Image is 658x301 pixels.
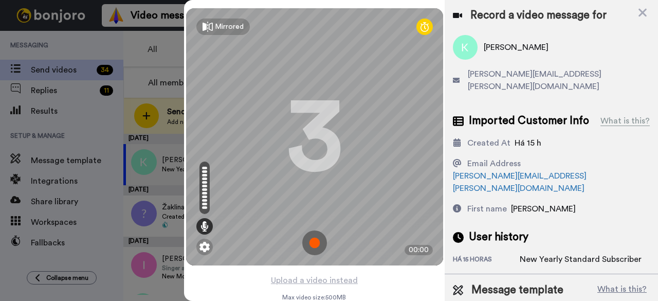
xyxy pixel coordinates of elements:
div: What is this? [600,115,650,127]
a: [PERSON_NAME][EMAIL_ADDRESS][PERSON_NAME][DOMAIN_NAME] [453,172,587,192]
span: [PERSON_NAME][EMAIL_ADDRESS][PERSON_NAME][DOMAIN_NAME] [468,68,650,93]
div: Email Address [467,157,521,170]
div: 00:00 [405,245,433,255]
span: User history [469,229,528,245]
span: [PERSON_NAME] [511,205,576,213]
button: What is this? [594,282,650,298]
span: Imported Customer Info [469,113,589,129]
span: Há 15 h [515,139,541,147]
img: ic_record_start.svg [302,231,327,255]
button: Upload a video instead [268,274,361,287]
img: ic_gear.svg [199,242,210,252]
div: New Yearly Standard Subscriber [520,253,642,265]
div: há 15 horas [453,255,520,265]
div: First name [467,203,507,215]
div: Created At [467,137,510,149]
div: 3 [286,98,343,175]
span: Message template [471,282,563,298]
